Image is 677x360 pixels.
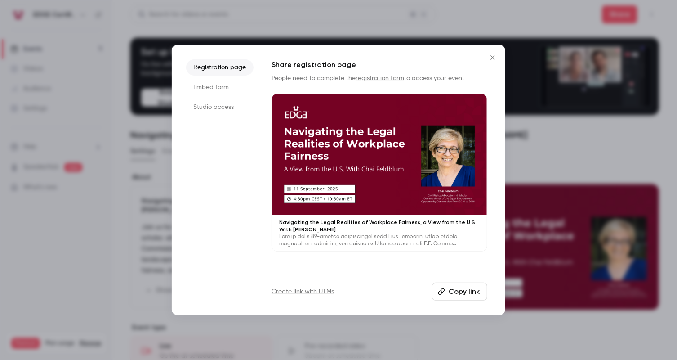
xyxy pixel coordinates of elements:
h1: Share registration page [272,59,487,70]
div: v 4.0.25 [25,14,44,22]
a: Navigating the Legal Realities of Workplace Fairness, a View from the U.S. With [PERSON_NAME]Lore... [272,94,487,252]
button: Close [484,49,502,67]
li: Studio access [186,99,254,115]
p: People need to complete the to access your event [272,74,487,83]
img: logo_orange.svg [14,14,22,22]
p: Lore ip dol s 89-ametco adipiscingel sedd Eius Temporin, utlab etdolo magnaali eni adminim, ven q... [279,233,480,247]
a: Create link with UTMs [272,287,334,296]
p: Navigating the Legal Realities of Workplace Fairness, a View from the U.S. With [PERSON_NAME] [279,219,480,233]
img: tab_keywords_by_traffic_grey.svg [89,52,97,59]
li: Registration page [186,59,254,76]
a: registration form [356,75,404,81]
img: tab_domain_overview_orange.svg [24,52,31,59]
button: Copy link [432,283,487,301]
div: Keywords by Traffic [99,53,151,59]
li: Embed form [186,79,254,95]
div: Domain Overview [34,53,80,59]
div: Domain: [DOMAIN_NAME] [23,23,99,31]
img: website_grey.svg [14,23,22,31]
